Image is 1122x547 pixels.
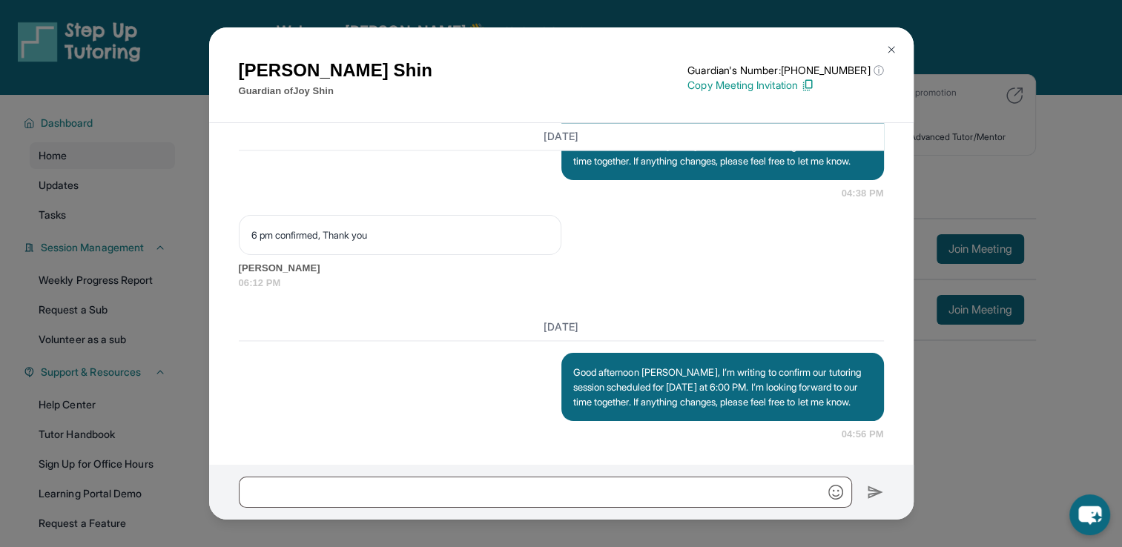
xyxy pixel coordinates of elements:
h3: [DATE] [239,129,884,144]
p: Guardian of Joy Shin [239,84,432,99]
span: 06:12 PM [239,276,884,291]
span: 04:56 PM [842,427,884,442]
p: Good afternoon [PERSON_NAME], I’m writing to confirm our tutoring session scheduled for [DATE] at... [573,365,872,409]
span: [PERSON_NAME] [239,261,884,276]
p: Guardian's Number: [PHONE_NUMBER] [687,63,883,78]
p: Copy Meeting Invitation [687,78,883,93]
span: ⓘ [873,63,883,78]
img: Send icon [867,483,884,501]
p: 6 pm confirmed, Thank you [251,228,549,242]
h3: [DATE] [239,319,884,334]
img: Close Icon [885,44,897,56]
h1: [PERSON_NAME] Shin [239,57,432,84]
span: 04:38 PM [842,186,884,201]
img: Emoji [828,485,843,500]
button: chat-button [1069,494,1110,535]
img: Copy Icon [801,79,814,92]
